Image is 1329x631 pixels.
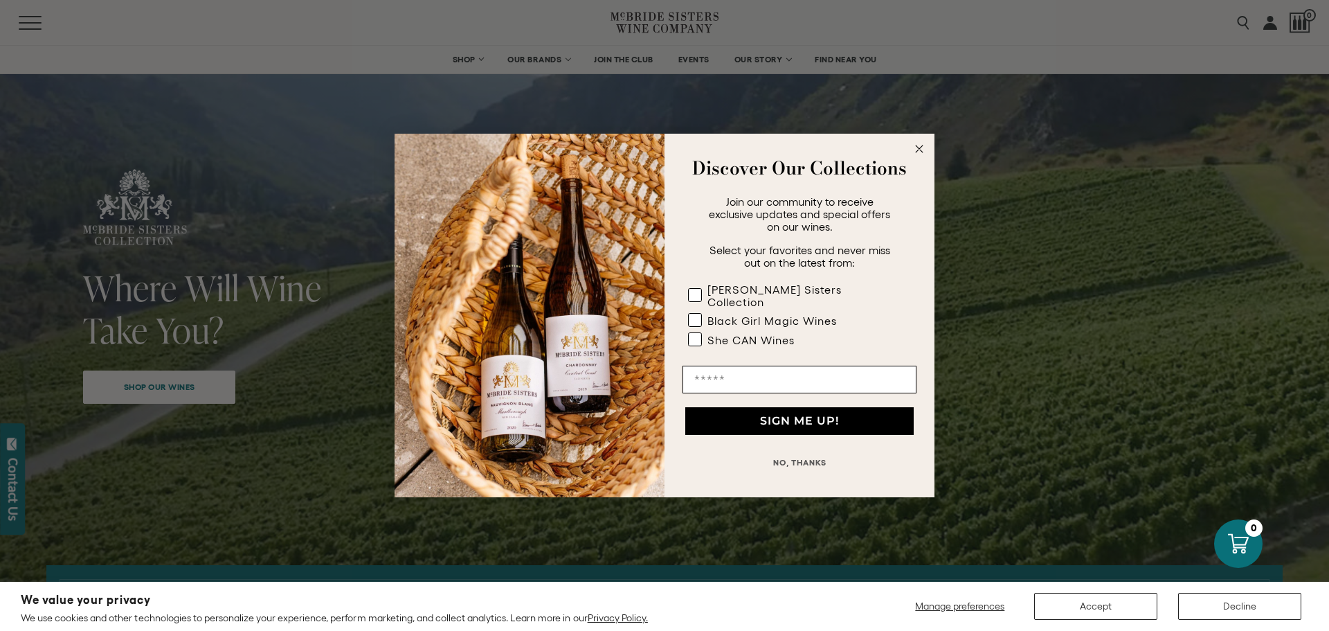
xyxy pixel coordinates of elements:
a: Privacy Policy. [588,612,648,623]
p: We use cookies and other technologies to personalize your experience, perform marketing, and coll... [21,612,648,624]
h2: We value your privacy [21,594,648,606]
div: [PERSON_NAME] Sisters Collection [707,283,889,308]
button: Decline [1178,593,1301,620]
input: Email [682,366,916,393]
button: Manage preferences [907,593,1013,620]
span: Manage preferences [915,601,1004,612]
div: Black Girl Magic Wines [707,314,837,327]
img: 42653730-7e35-4af7-a99d-12bf478283cf.jpeg [395,134,664,497]
span: Join our community to receive exclusive updates and special offers on our wines. [709,195,890,233]
div: She CAN Wines [707,334,795,346]
button: SIGN ME UP! [685,407,914,435]
strong: Discover Our Collections [692,154,907,181]
button: NO, THANKS [682,449,916,477]
button: Close dialog [911,141,928,157]
button: Accept [1034,593,1157,620]
span: Select your favorites and never miss out on the latest from: [709,244,890,269]
div: 0 [1245,519,1263,537]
